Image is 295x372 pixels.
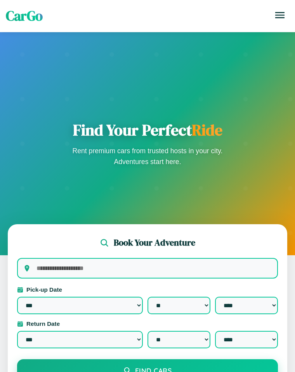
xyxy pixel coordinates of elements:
h2: Book Your Adventure [114,237,195,249]
span: Ride [192,119,222,140]
h1: Find Your Perfect [70,121,225,139]
span: CarGo [6,7,43,25]
p: Rent premium cars from trusted hosts in your city. Adventures start here. [70,145,225,167]
label: Pick-up Date [17,286,278,293]
label: Return Date [17,320,278,327]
